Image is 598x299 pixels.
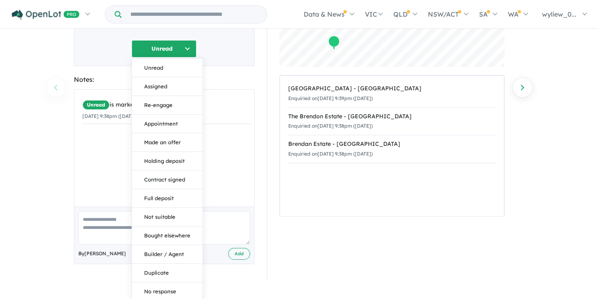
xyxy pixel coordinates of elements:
button: Contract signed [132,171,203,189]
span: By [PERSON_NAME] [78,250,126,258]
button: Full deposit [132,189,203,208]
div: [GEOGRAPHIC_DATA] - [GEOGRAPHIC_DATA] [288,84,496,94]
button: Add [228,248,250,260]
button: Assigned [132,77,203,96]
div: Map marker [328,35,340,50]
button: Made an offer [132,133,203,152]
a: [GEOGRAPHIC_DATA] - [GEOGRAPHIC_DATA]Enquiried on[DATE] 9:39pm ([DATE]) [288,80,496,108]
div: Notes: [74,74,255,85]
span: Unread [82,100,110,110]
button: Holding deposit [132,152,203,171]
span: wyliew_0... [542,10,576,18]
button: Bought elsewhere [132,226,203,245]
button: Not suitable [132,208,203,226]
small: Enquiried on [DATE] 9:39pm ([DATE]) [288,95,373,101]
button: Unread [132,40,196,58]
a: The Brendon Estate - [GEOGRAPHIC_DATA]Enquiried on[DATE] 9:38pm ([DATE]) [288,107,496,136]
button: Appointment [132,115,203,133]
a: Brendan Estate - [GEOGRAPHIC_DATA]Enquiried on[DATE] 9:38pm ([DATE]) [288,135,496,163]
button: Duplicate [132,264,203,282]
input: Try estate name, suburb, builder or developer [123,6,265,23]
small: [DATE] 9:38pm ([DATE]) [82,113,138,119]
button: Unread [132,59,203,77]
div: is marked. [82,100,252,110]
div: Brendan Estate - [GEOGRAPHIC_DATA] [288,139,496,149]
small: Enquiried on [DATE] 9:38pm ([DATE]) [288,123,373,129]
small: Enquiried on [DATE] 9:38pm ([DATE]) [288,151,373,157]
button: Builder / Agent [132,245,203,264]
div: The Brendon Estate - [GEOGRAPHIC_DATA] [288,112,496,122]
img: Openlot PRO Logo White [12,10,80,20]
button: Re-engage [132,96,203,115]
